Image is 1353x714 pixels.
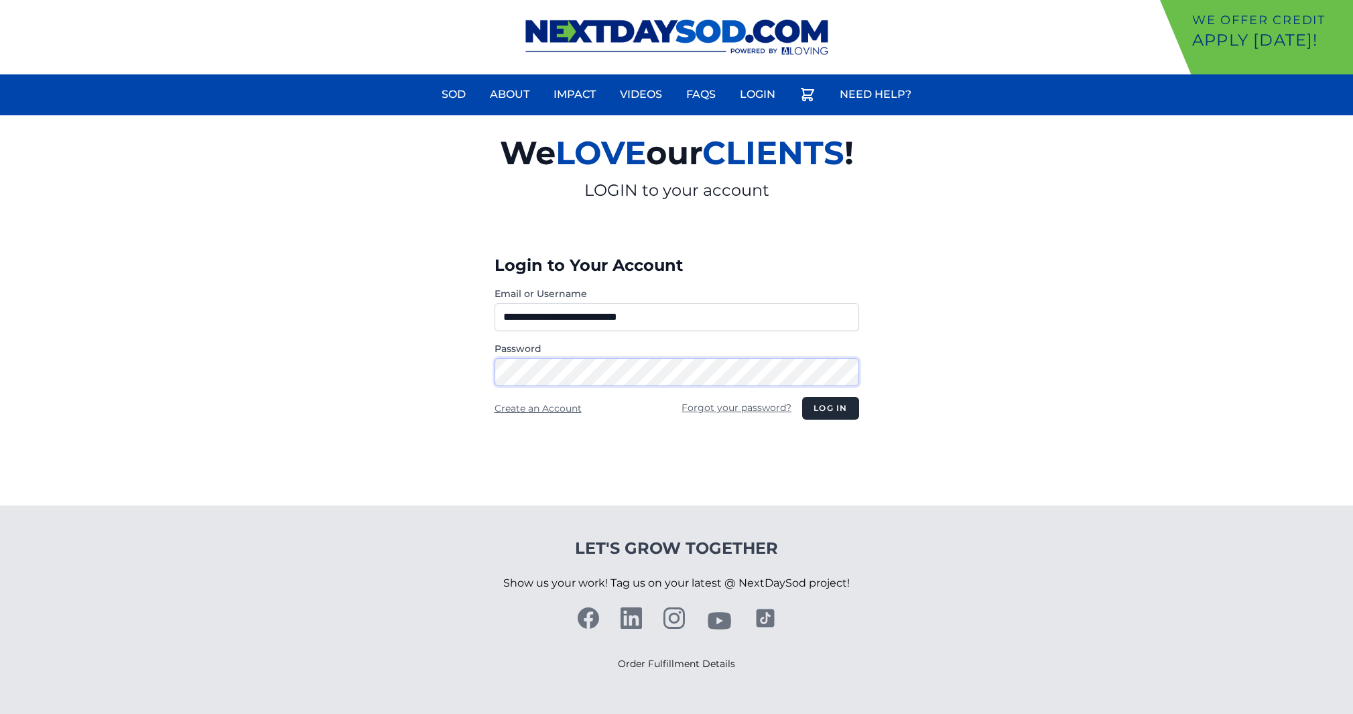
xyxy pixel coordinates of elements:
a: Login [732,78,783,111]
a: Videos [612,78,670,111]
a: About [482,78,537,111]
p: We offer Credit [1192,11,1348,29]
span: LOVE [556,133,646,172]
a: FAQs [678,78,724,111]
p: LOGIN to your account [344,180,1009,201]
a: Create an Account [495,402,582,414]
a: Sod [434,78,474,111]
a: Impact [545,78,604,111]
label: Password [495,342,859,355]
a: Forgot your password? [682,402,791,414]
h4: Let's Grow Together [503,538,850,559]
label: Email or Username [495,287,859,300]
button: Log in [802,397,858,420]
h2: We our ! [344,126,1009,180]
a: Order Fulfillment Details [618,658,735,670]
h3: Login to Your Account [495,255,859,276]
span: CLIENTS [702,133,844,172]
p: Apply [DATE]! [1192,29,1348,51]
p: Show us your work! Tag us on your latest @ NextDaySod project! [503,559,850,607]
a: Need Help? [832,78,919,111]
